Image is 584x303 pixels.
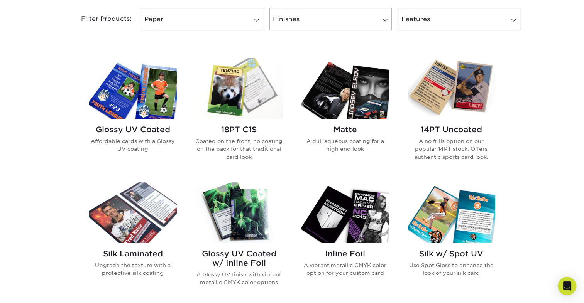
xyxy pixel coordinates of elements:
h2: Glossy UV Coated w/ Inline Foil [195,249,283,268]
a: Silk w/ Spot UV Trading Cards Silk w/ Spot UV Use Spot Gloss to enhance the look of your silk card [408,182,495,299]
img: Matte Trading Cards [301,58,389,119]
p: A no frills option on our popular 14PT stock. Offers authentic sports card look. [408,137,495,161]
a: Matte Trading Cards Matte A dull aqueous coating for a high end look [301,58,389,173]
img: Glossy UV Coated w/ Inline Foil Trading Cards [195,182,283,243]
p: Use Spot Gloss to enhance the look of your silk card [408,261,495,277]
a: 18PT C1S Trading Cards 18PT C1S Coated on the front, no coating on the back for that traditional ... [195,58,283,173]
a: Silk Laminated Trading Cards Silk Laminated Upgrade the texture with a protective silk coating [89,182,177,299]
p: A dull aqueous coating for a high end look [301,137,389,153]
a: Paper [141,8,263,30]
h2: Silk w/ Spot UV [408,249,495,258]
p: A Glossy UV finish with vibrant metallic CMYK color options [195,271,283,286]
h2: Matte [301,125,389,134]
img: 14PT Uncoated Trading Cards [408,58,495,119]
p: Upgrade the texture with a protective silk coating [89,261,177,277]
img: 18PT C1S Trading Cards [195,58,283,119]
div: Open Intercom Messenger [558,277,576,295]
img: Silk w/ Spot UV Trading Cards [408,182,495,243]
h2: Silk Laminated [89,249,177,258]
h2: Inline Foil [301,249,389,258]
a: Finishes [269,8,392,30]
h2: 18PT C1S [195,125,283,134]
p: A vibrant metallic CMYK color option for your custom card [301,261,389,277]
img: Inline Foil Trading Cards [301,182,389,243]
p: Affordable cards with a Glossy UV coating [89,137,177,153]
a: Inline Foil Trading Cards Inline Foil A vibrant metallic CMYK color option for your custom card [301,182,389,299]
img: Glossy UV Coated Trading Cards [89,58,177,119]
img: Silk Laminated Trading Cards [89,182,177,243]
a: Glossy UV Coated w/ Inline Foil Trading Cards Glossy UV Coated w/ Inline Foil A Glossy UV finish ... [195,182,283,299]
a: 14PT Uncoated Trading Cards 14PT Uncoated A no frills option on our popular 14PT stock. Offers au... [408,58,495,173]
h2: Glossy UV Coated [89,125,177,134]
div: Filter Products: [61,8,138,30]
a: Features [398,8,520,30]
h2: 14PT Uncoated [408,125,495,134]
a: Glossy UV Coated Trading Cards Glossy UV Coated Affordable cards with a Glossy UV coating [89,58,177,173]
p: Coated on the front, no coating on the back for that traditional card look [195,137,283,161]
